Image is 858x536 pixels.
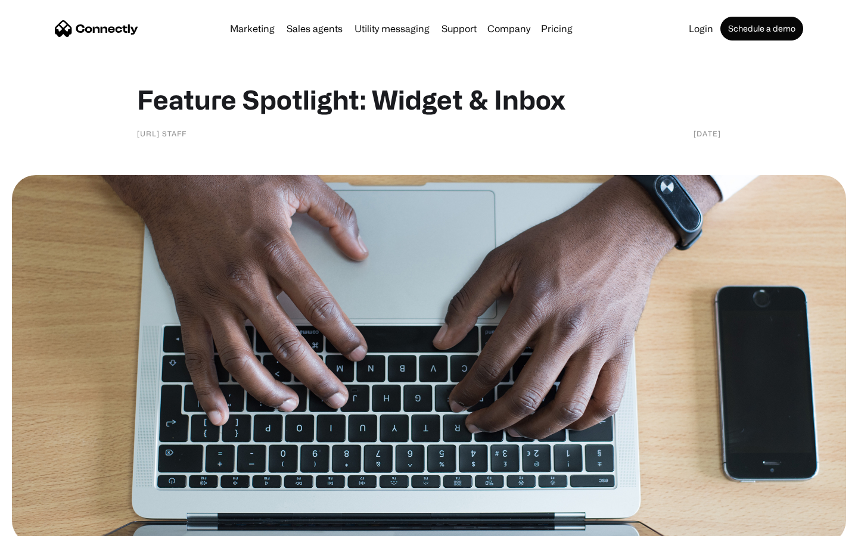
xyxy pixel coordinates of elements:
a: Schedule a demo [720,17,803,40]
div: [DATE] [694,127,721,139]
a: Pricing [536,24,577,33]
a: Sales agents [282,24,347,33]
div: [URL] staff [137,127,186,139]
ul: Language list [24,515,71,532]
aside: Language selected: English [12,515,71,532]
a: Marketing [225,24,279,33]
a: Login [684,24,718,33]
a: Utility messaging [350,24,434,33]
h1: Feature Spotlight: Widget & Inbox [137,83,721,116]
a: Support [437,24,481,33]
div: Company [487,20,530,37]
